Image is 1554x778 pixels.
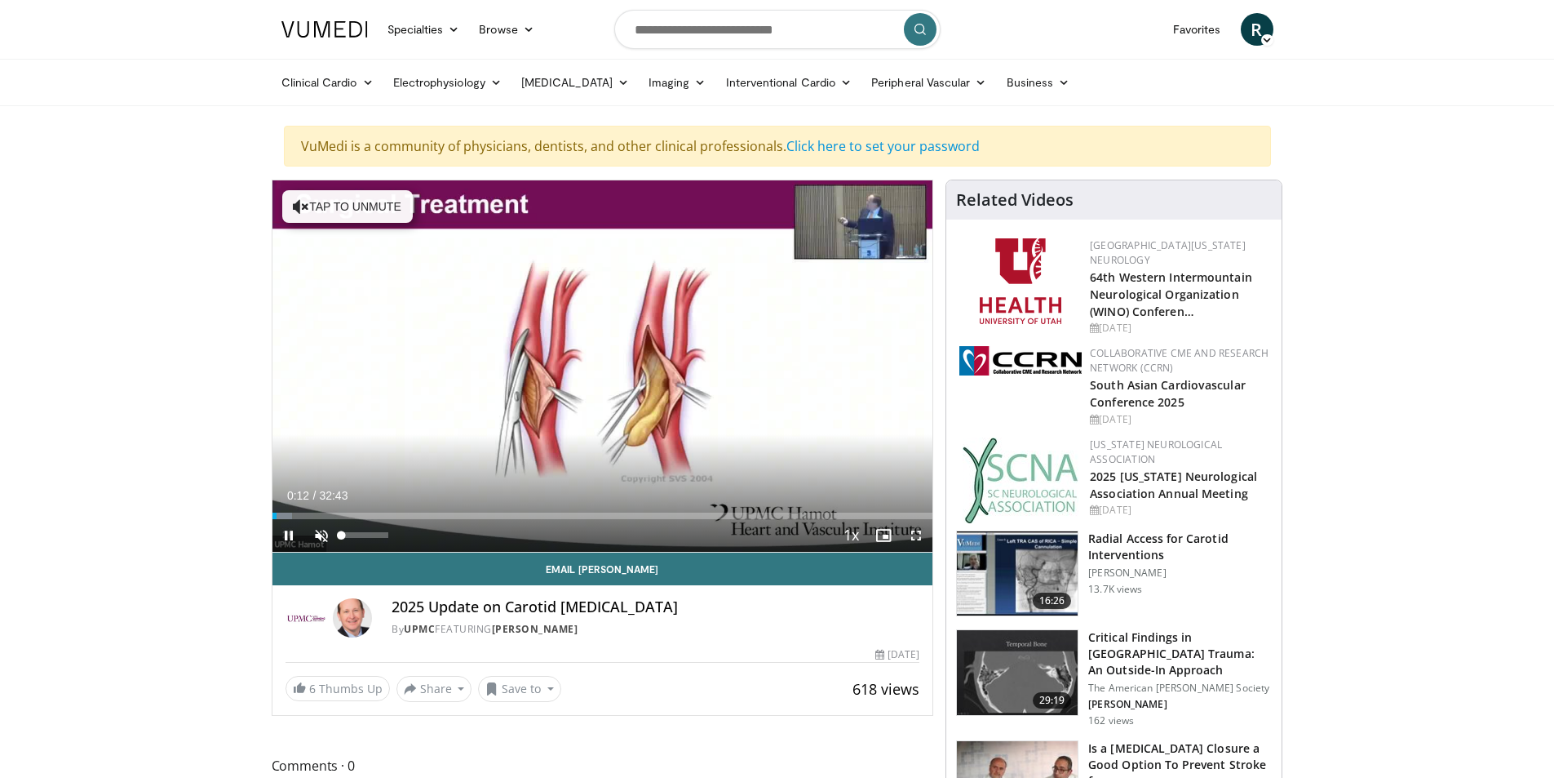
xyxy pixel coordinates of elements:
[875,647,919,662] div: [DATE]
[1088,531,1272,563] h3: Radial Access for Carotid Interventions
[272,66,383,99] a: Clinical Cardio
[1088,682,1272,695] p: The American [PERSON_NAME] Society
[1090,412,1268,427] div: [DATE]
[272,513,933,519] div: Progress Bar
[396,676,472,702] button: Share
[309,681,316,696] span: 6
[852,679,919,699] span: 618 views
[392,622,919,637] div: By FEATURING
[956,629,1272,727] a: 29:19 Critical Findings in [GEOGRAPHIC_DATA] Trauma: An Outside-In Approach The American [PERSON_...
[1090,438,1222,466] a: [US_STATE] Neurological Association
[287,489,309,502] span: 0:12
[333,598,372,638] img: Avatar
[392,598,919,616] h4: 2025 Update on Carotid [MEDICAL_DATA]
[957,531,1078,616] img: RcxVNUapo-mhKxBX4xMDoxOjA4MTsiGN_2.150x105_q85_crop-smart_upscale.jpg
[963,438,1078,523] img: b123db18-9392-45ae-ad1d-42c3758a27aa.jpg.150x105_q85_autocrop_double_scale_upscale_version-0.2.jpg
[1088,629,1272,678] h3: Critical Findings in [GEOGRAPHIC_DATA] Trauma: An Outside-In Approach
[1090,269,1252,319] a: 64th Western Intermountain Neurological Organization (WINO) Conferen…
[957,630,1078,715] img: 8d8e3180-86ba-4d19-9168-3f59fd7b70ab.150x105_q85_crop-smart_upscale.jpg
[478,676,561,702] button: Save to
[272,553,933,585] a: Email [PERSON_NAME]
[980,238,1061,324] img: f6362829-b0a3-407d-a044-59546adfd345.png.150x105_q85_autocrop_double_scale_upscale_version-0.2.png
[997,66,1080,99] a: Business
[1033,692,1072,709] span: 29:19
[867,519,900,552] button: Enable picture-in-picture mode
[286,598,327,638] img: UPMC
[1088,714,1134,727] p: 162 views
[282,190,413,223] button: Tap to unmute
[1088,583,1142,596] p: 13.7K views
[1090,377,1246,410] a: South Asian Cardiovascular Conference 2025
[469,13,544,46] a: Browse
[511,66,639,99] a: [MEDICAL_DATA]
[1090,503,1268,518] div: [DATE]
[716,66,862,99] a: Interventional Cardio
[786,137,980,155] a: Click here to set your password
[383,66,511,99] a: Electrophysiology
[404,622,435,636] a: UPMC
[342,532,388,538] div: Volume Level
[1088,698,1272,711] p: [PERSON_NAME]
[956,531,1272,617] a: 16:26 Radial Access for Carotid Interventions [PERSON_NAME] 13.7K views
[284,126,1271,167] div: VuMedi is a community of physicians, dentists, and other clinical professionals.
[614,10,941,49] input: Search topics, interventions
[900,519,932,552] button: Fullscreen
[1090,238,1246,267] a: [GEOGRAPHIC_DATA][US_STATE] Neurology
[272,755,934,776] span: Comments 0
[313,489,317,502] span: /
[1090,346,1268,375] a: Collaborative CME and Research Network (CCRN)
[639,66,716,99] a: Imaging
[861,66,996,99] a: Peripheral Vascular
[835,519,867,552] button: Playback Rate
[319,489,348,502] span: 32:43
[1163,13,1231,46] a: Favorites
[286,676,390,701] a: 6 Thumbs Up
[1088,567,1272,580] p: [PERSON_NAME]
[272,180,933,553] video-js: Video Player
[1090,469,1257,501] a: 2025 [US_STATE] Neurological Association Annual Meeting
[378,13,470,46] a: Specialties
[1241,13,1273,46] a: R
[305,519,338,552] button: Unmute
[1033,593,1072,609] span: 16:26
[281,21,368,38] img: VuMedi Logo
[492,622,578,636] a: [PERSON_NAME]
[1090,321,1268,336] div: [DATE]
[272,519,305,552] button: Pause
[959,346,1082,376] img: a04ee3ba-8487-4636-b0fb-5e8d268f3737.png.150x105_q85_autocrop_double_scale_upscale_version-0.2.png
[956,190,1074,210] h4: Related Videos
